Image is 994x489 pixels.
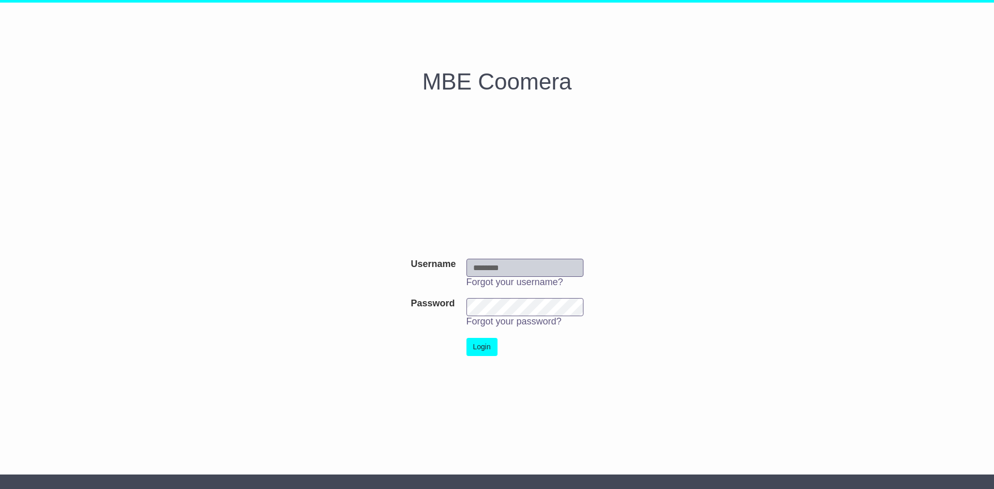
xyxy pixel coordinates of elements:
[466,316,562,327] a: Forgot your password?
[466,338,498,356] button: Login
[237,69,757,94] h1: MBE Coomera
[411,298,455,309] label: Password
[411,259,456,270] label: Username
[466,277,563,287] a: Forgot your username?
